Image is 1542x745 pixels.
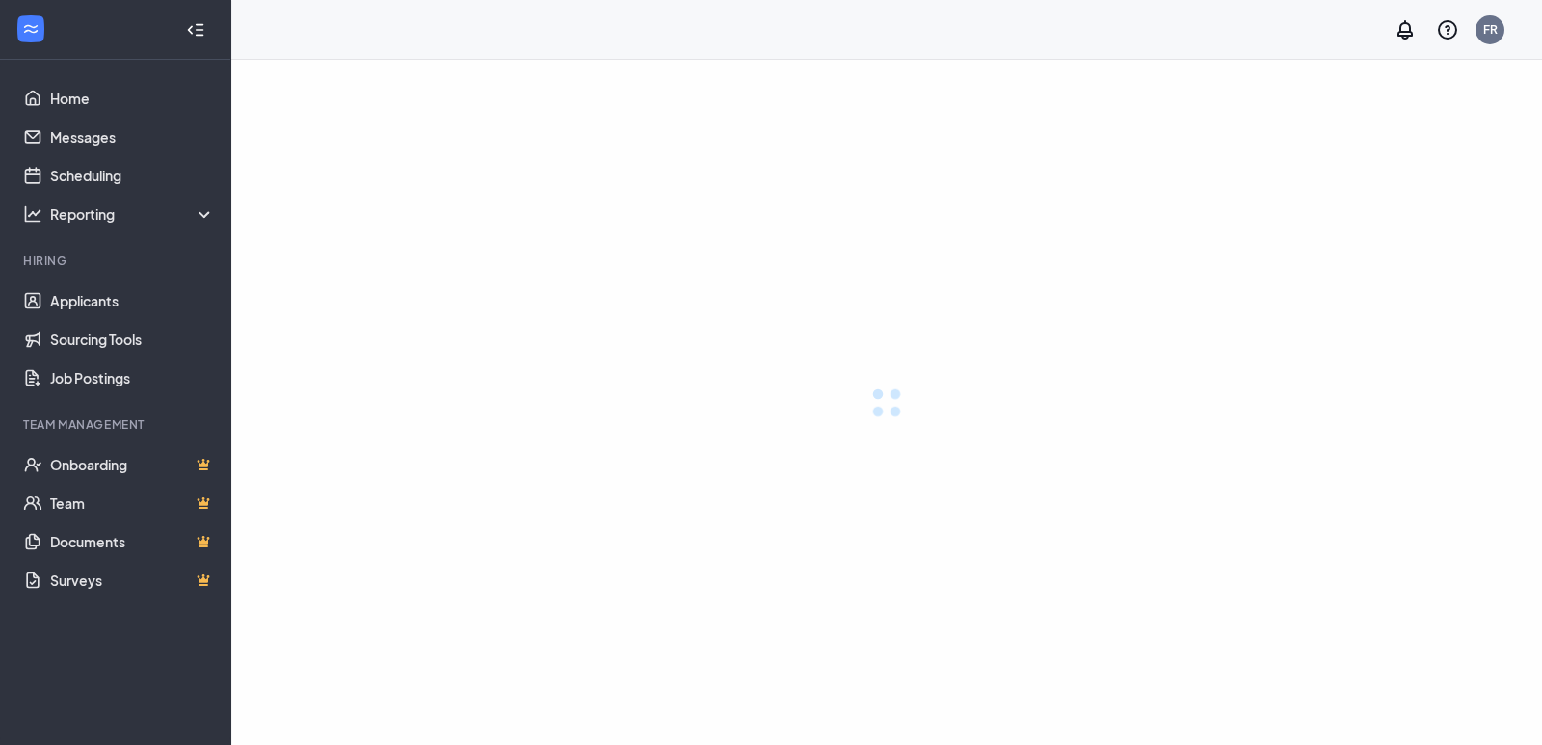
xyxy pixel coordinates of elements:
[50,281,215,320] a: Applicants
[21,19,40,39] svg: WorkstreamLogo
[1436,18,1459,41] svg: QuestionInfo
[50,320,215,359] a: Sourcing Tools
[50,445,215,484] a: OnboardingCrown
[23,253,211,269] div: Hiring
[1483,21,1498,38] div: FR
[50,522,215,561] a: DocumentsCrown
[23,204,42,224] svg: Analysis
[50,484,215,522] a: TeamCrown
[1394,18,1417,41] svg: Notifications
[23,416,211,433] div: Team Management
[50,204,216,224] div: Reporting
[50,359,215,397] a: Job Postings
[50,561,215,599] a: SurveysCrown
[50,79,215,118] a: Home
[186,20,205,40] svg: Collapse
[50,156,215,195] a: Scheduling
[50,118,215,156] a: Messages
